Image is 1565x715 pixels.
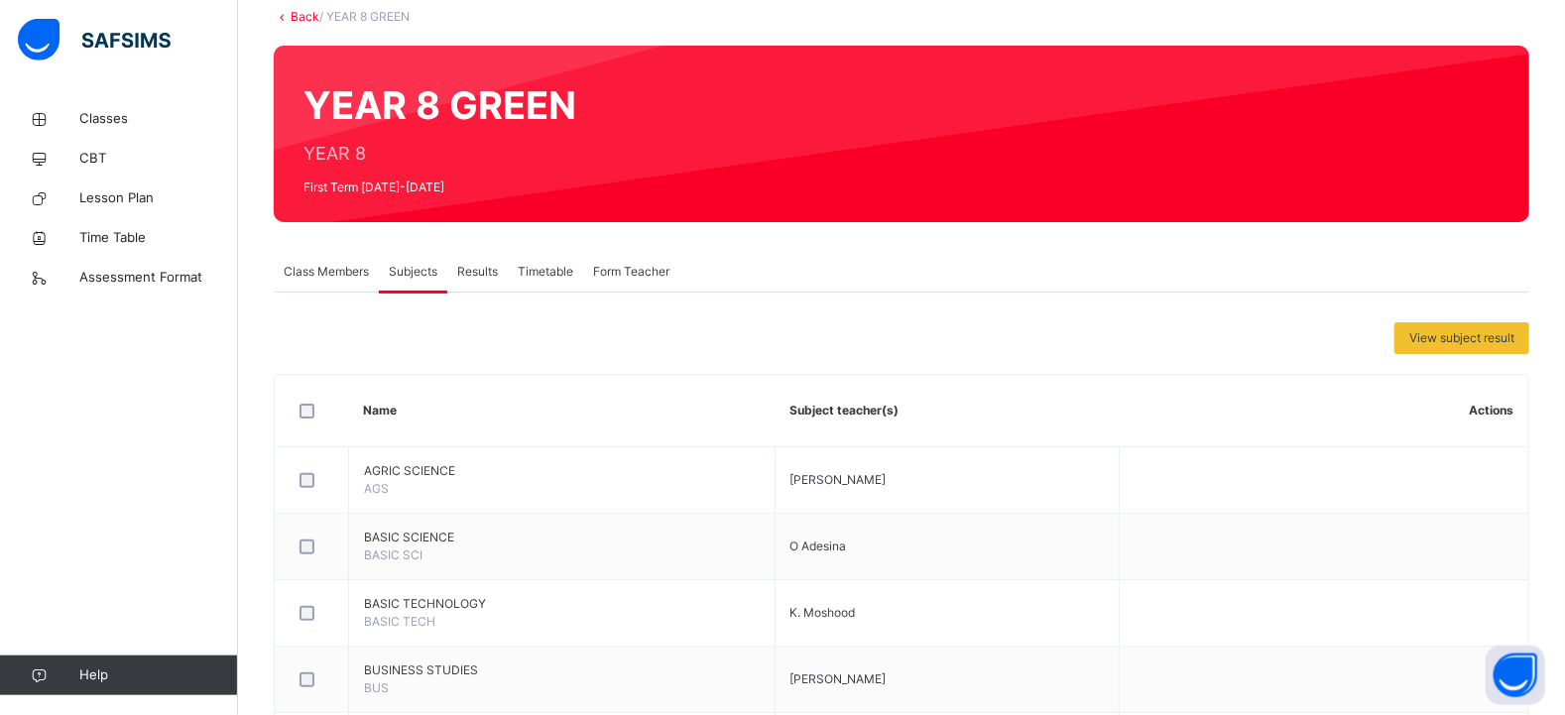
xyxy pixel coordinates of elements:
span: [PERSON_NAME] [790,671,887,686]
span: BUSINESS STUDIES [364,661,760,679]
span: BASIC TECHNOLOGY [364,595,760,613]
span: AGRIC SCIENCE [364,462,760,480]
span: Help [79,665,237,685]
span: Subjects [389,263,437,281]
span: View subject result [1409,329,1514,347]
th: Actions [1120,375,1528,447]
button: Open asap [1486,646,1545,705]
img: safsims [18,19,171,60]
span: K. Moshood [790,605,856,620]
th: Subject teacher(s) [775,375,1120,447]
span: [PERSON_NAME] [790,472,887,487]
span: Form Teacher [593,263,669,281]
span: Assessment Format [79,268,238,288]
span: BASIC SCIENCE [364,529,760,546]
span: BUS [364,680,389,695]
span: Class Members [284,263,369,281]
span: Timetable [518,263,573,281]
span: Time Table [79,228,238,248]
span: Classes [79,109,238,129]
span: O Adesina [790,538,847,553]
span: Results [457,263,498,281]
span: AGS [364,481,389,496]
span: CBT [79,149,238,169]
span: BASIC TECH [364,614,435,629]
span: / YEAR 8 GREEN [319,9,410,24]
span: BASIC SCI [364,547,422,562]
span: Lesson Plan [79,188,238,208]
a: Back [291,9,319,24]
th: Name [349,375,776,447]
